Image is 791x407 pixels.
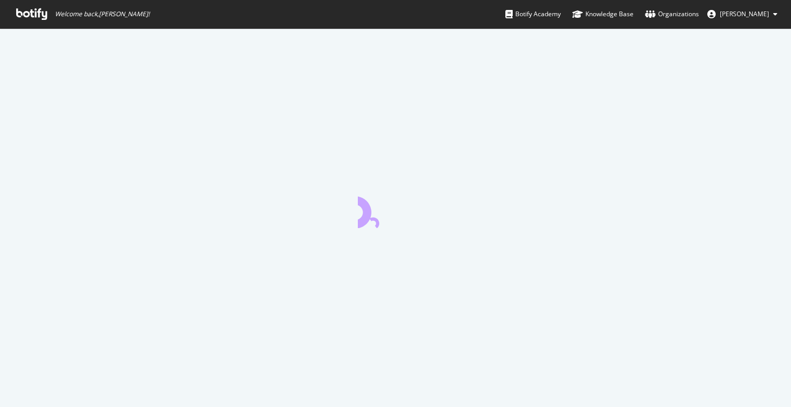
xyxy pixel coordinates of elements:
[720,9,769,18] span: John McLendon
[358,190,433,228] div: animation
[55,10,150,18] span: Welcome back, [PERSON_NAME] !
[699,6,786,22] button: [PERSON_NAME]
[572,9,634,19] div: Knowledge Base
[645,9,699,19] div: Organizations
[505,9,561,19] div: Botify Academy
